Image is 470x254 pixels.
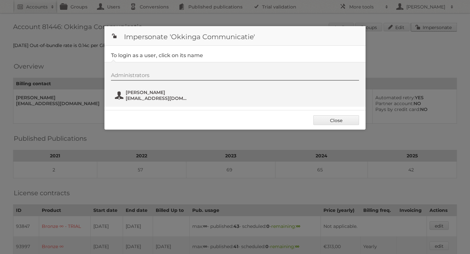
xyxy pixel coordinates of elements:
[114,89,191,102] button: [PERSON_NAME] [EMAIL_ADDRESS][DOMAIN_NAME]
[126,89,189,95] span: [PERSON_NAME]
[104,26,366,46] h1: Impersonate 'Okkinga Communicatie'
[111,72,359,81] div: Administrators
[111,52,203,58] legend: To login as a user, click on its name
[313,115,359,125] a: Close
[126,95,189,101] span: [EMAIL_ADDRESS][DOMAIN_NAME]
